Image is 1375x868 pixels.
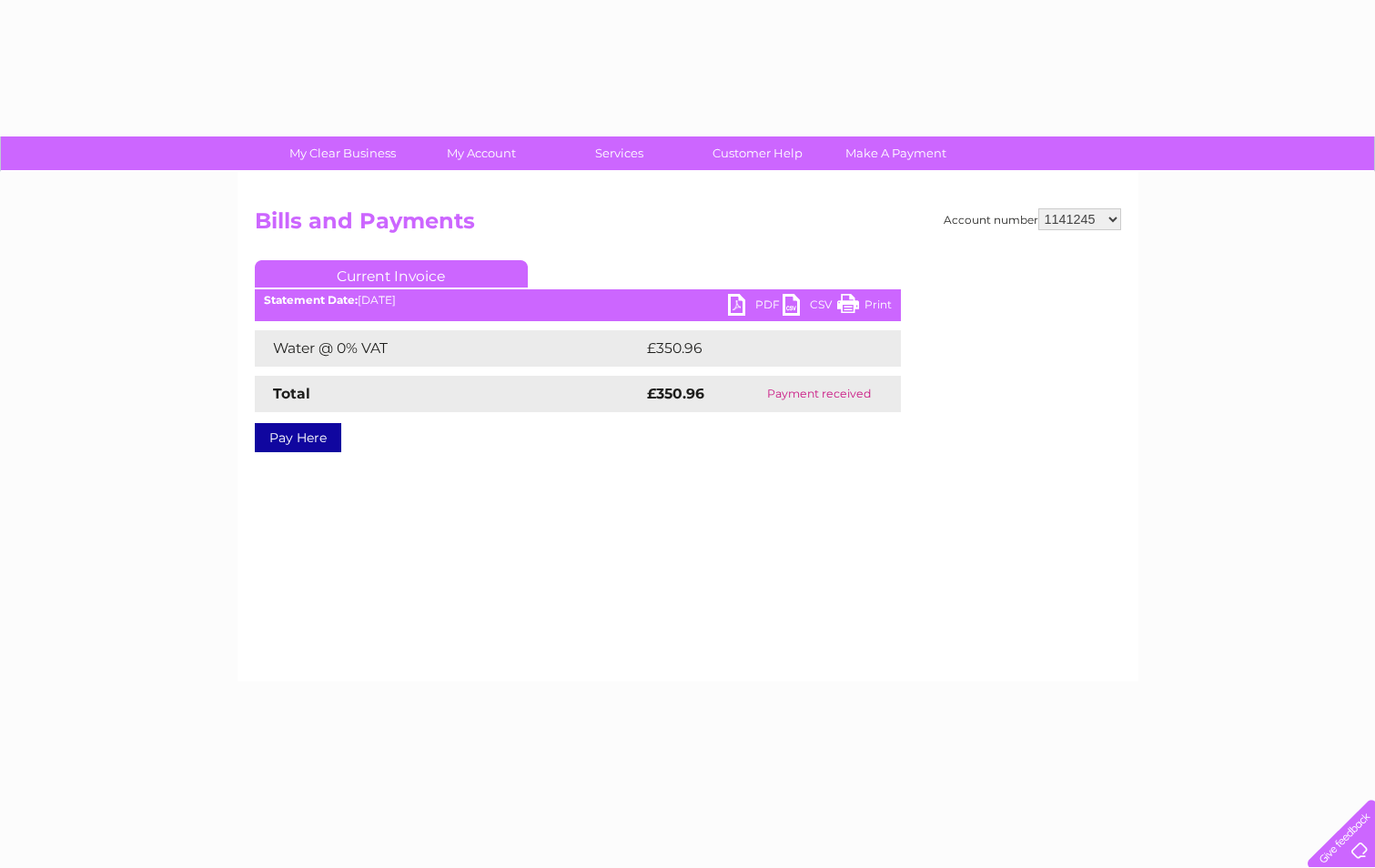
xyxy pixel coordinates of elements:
a: CSV [783,294,837,320]
a: Current Invoice [255,260,528,288]
a: Services [544,136,694,170]
h2: Bills and Payments [255,208,1121,243]
a: Pay Here [255,423,341,452]
td: £350.96 [642,330,869,367]
a: My Clear Business [268,136,418,170]
a: My Account [406,136,556,170]
div: Account number [944,208,1121,230]
a: Customer Help [682,136,833,170]
td: Water @ 0% VAT [255,330,642,367]
a: Print [837,294,892,320]
a: PDF [728,294,783,320]
strong: Total [273,385,310,402]
div: [DATE] [255,294,901,307]
b: Statement Date: [264,293,358,307]
strong: £350.96 [647,385,704,402]
td: Payment received [738,376,901,412]
a: Make A Payment [821,136,971,170]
